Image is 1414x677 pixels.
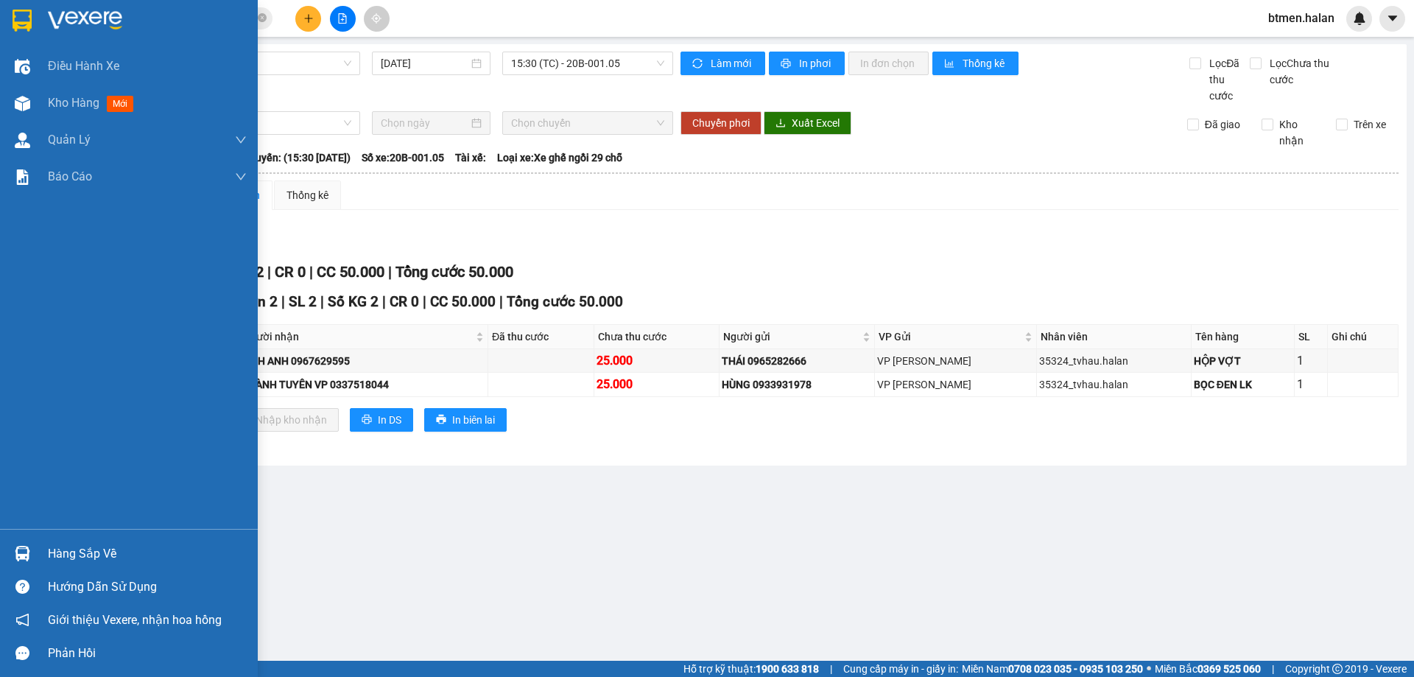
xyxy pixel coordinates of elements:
[371,13,381,24] span: aim
[48,576,247,598] div: Hướng dẫn sử dụng
[711,55,753,71] span: Làm mới
[258,12,267,26] span: close-circle
[1194,353,1292,369] div: HỘP VỢT
[320,293,324,310] span: |
[275,263,306,281] span: CR 0
[722,353,872,369] div: THÁI 0965282666
[1197,663,1261,675] strong: 0369 525 060
[395,263,513,281] span: Tổng cước 50.000
[597,351,717,370] div: 25.000
[107,96,133,112] span: mới
[381,115,468,131] input: Chọn ngày
[330,6,356,32] button: file-add
[722,376,872,393] div: HÙNG 0933931978
[295,6,321,32] button: plus
[382,293,386,310] span: |
[243,329,473,345] span: Người nhận
[381,55,468,71] input: 11/10/2025
[13,10,32,32] img: logo-vxr
[1379,6,1405,32] button: caret-down
[875,349,1038,373] td: VP Nguyễn Trãi
[1386,12,1399,25] span: caret-down
[680,52,765,75] button: syncLàm mới
[1272,661,1274,677] span: |
[424,408,507,432] button: printerIn biên lai
[1147,666,1151,672] span: ⚪️
[875,373,1038,396] td: VP Nguyễn Trãi
[944,58,957,70] span: bar-chart
[594,325,720,349] th: Chưa thu cước
[1256,9,1346,27] span: btmen.halan
[281,293,285,310] span: |
[15,613,29,627] span: notification
[1194,376,1292,393] div: BỌC ĐEN LK
[1295,325,1327,349] th: SL
[499,293,503,310] span: |
[317,263,384,281] span: CC 50.000
[683,661,819,677] span: Hỗ trợ kỹ thuật:
[775,118,786,130] span: download
[1328,325,1399,349] th: Ghi chú
[932,52,1019,75] button: bar-chartThống kê
[1037,325,1191,349] th: Nhân viên
[267,263,271,281] span: |
[723,329,859,345] span: Người gửi
[962,661,1143,677] span: Miền Nam
[337,13,348,24] span: file-add
[1039,376,1188,393] div: 35324_tvhau.halan
[15,133,30,148] img: warehouse-icon
[15,96,30,111] img: warehouse-icon
[1155,661,1261,677] span: Miền Bắc
[15,580,29,594] span: question-circle
[242,376,485,393] div: THÀNH TUYÊN VP 0337518044
[877,376,1035,393] div: VP [PERSON_NAME]
[843,661,958,677] span: Cung cấp máy in - giấy in:
[1192,325,1295,349] th: Tên hàng
[48,543,247,565] div: Hàng sắp về
[792,115,840,131] span: Xuất Excel
[877,353,1035,369] div: VP [PERSON_NAME]
[436,414,446,426] span: printer
[1273,116,1325,149] span: Kho nhận
[309,263,313,281] span: |
[1008,663,1143,675] strong: 0708 023 035 - 0935 103 250
[430,293,496,310] span: CC 50.000
[511,112,664,134] span: Chọn chuyến
[390,293,419,310] span: CR 0
[48,642,247,664] div: Phản hồi
[488,325,594,349] th: Đã thu cước
[15,546,30,561] img: warehouse-icon
[15,59,30,74] img: warehouse-icon
[48,130,91,149] span: Quản Lý
[243,150,351,166] span: Chuyến: (15:30 [DATE])
[1297,351,1324,370] div: 1
[680,111,761,135] button: Chuyển phơi
[799,55,833,71] span: In phơi
[1264,55,1340,88] span: Lọc Chưa thu cước
[764,111,851,135] button: downloadXuất Excel
[48,96,99,110] span: Kho hàng
[848,52,929,75] button: In đơn chọn
[830,661,832,677] span: |
[1348,116,1392,133] span: Trên xe
[328,293,379,310] span: Số KG 2
[242,353,485,369] div: LINH ANH 0967629595
[388,263,392,281] span: |
[1199,116,1246,133] span: Đã giao
[286,187,328,203] div: Thống kê
[48,57,119,75] span: Điều hành xe
[1332,664,1343,674] span: copyright
[452,412,495,428] span: In biên lai
[1297,375,1324,393] div: 1
[303,13,314,24] span: plus
[15,169,30,185] img: solution-icon
[1353,12,1366,25] img: icon-new-feature
[228,408,339,432] button: downloadNhập kho nhận
[511,52,664,74] span: 15:30 (TC) - 20B-001.05
[423,293,426,310] span: |
[879,329,1022,345] span: VP Gửi
[364,6,390,32] button: aim
[362,150,444,166] span: Số xe: 20B-001.05
[756,663,819,675] strong: 1900 633 818
[781,58,793,70] span: printer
